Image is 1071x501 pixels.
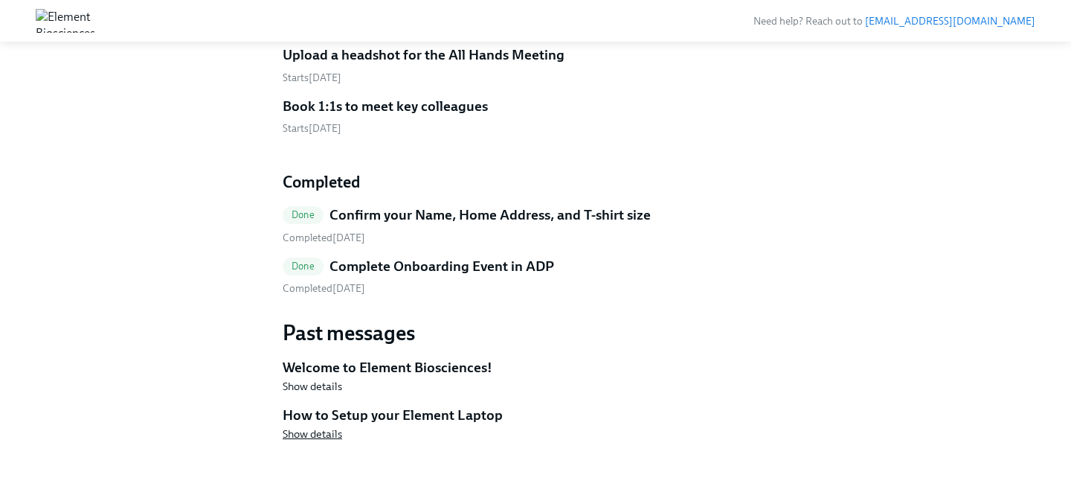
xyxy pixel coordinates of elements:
span: Done [283,209,324,220]
a: Book 1:1s to meet key colleaguesStarts[DATE] [283,97,788,136]
span: Tuesday, June 10th 2025, 11:57 pm [283,282,365,295]
h4: Completed [283,171,788,194]
span: Tuesday, June 10th 2025, 11:56 pm [283,232,365,244]
span: Done [283,261,324,272]
button: Show details [283,379,342,394]
span: Need help? Reach out to [753,15,1035,28]
h5: Book 1:1s to meet key colleagues [283,97,488,116]
h5: Confirm your Name, Home Address, and T-shirt size [329,205,651,225]
h3: Past messages [283,319,788,346]
button: Show details [283,427,342,441]
h5: Upload a headshot for the All Hands Meeting [283,45,565,65]
a: Upload a headshot for the All Hands MeetingStarts[DATE] [283,45,788,85]
img: Element Biosciences [36,9,95,33]
h5: How to Setup your Element Laptop [283,406,788,425]
span: Wednesday, September 3rd 2025, 6:00 pm [283,71,341,84]
a: DoneConfirm your Name, Home Address, and T-shirt size Completed[DATE] [283,205,788,245]
h5: Welcome to Element Biosciences! [283,358,788,377]
a: DoneComplete Onboarding Event in ADP Completed[DATE] [283,257,788,296]
span: Wednesday, September 3rd 2025, 6:00 pm [283,122,341,135]
a: [EMAIL_ADDRESS][DOMAIN_NAME] [865,15,1035,28]
h5: Complete Onboarding Event in ADP [329,257,554,276]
